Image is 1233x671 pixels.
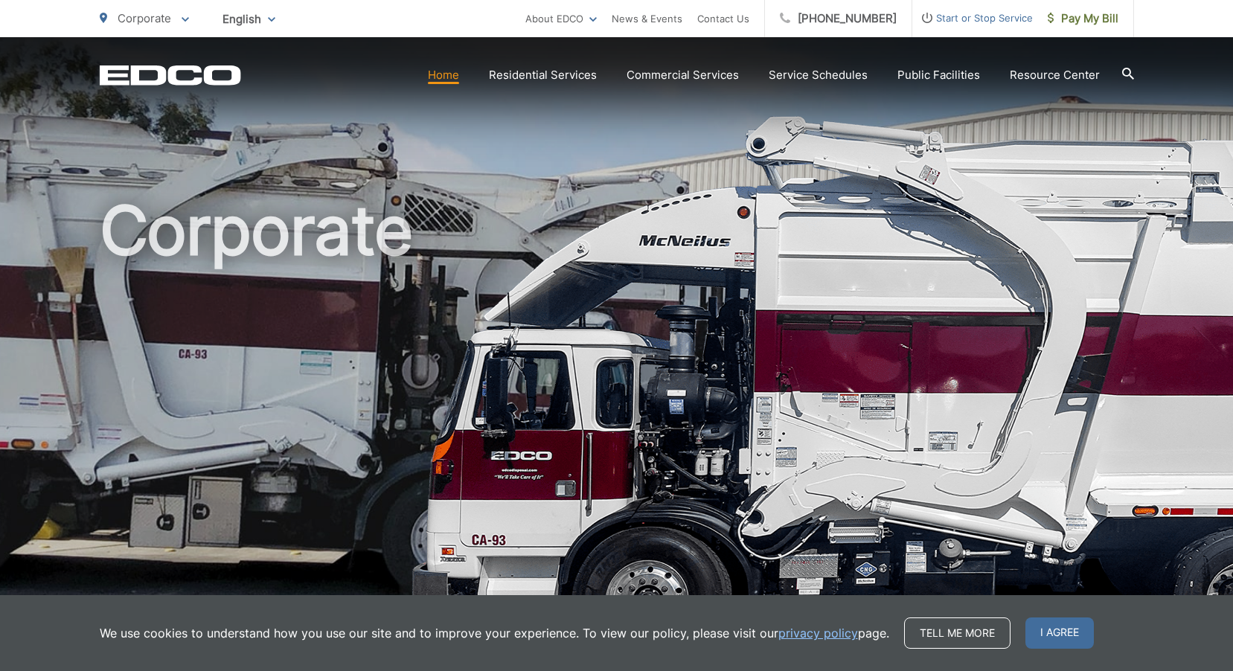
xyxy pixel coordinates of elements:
a: Commercial Services [627,66,739,84]
a: Resource Center [1010,66,1100,84]
a: Residential Services [489,66,597,84]
a: About EDCO [525,10,597,28]
span: Pay My Bill [1048,10,1118,28]
span: Corporate [118,11,171,25]
a: Home [428,66,459,84]
p: We use cookies to understand how you use our site and to improve your experience. To view our pol... [100,624,889,642]
a: privacy policy [778,624,858,642]
a: Service Schedules [769,66,868,84]
span: English [211,6,286,32]
a: Public Facilities [897,66,980,84]
a: Contact Us [697,10,749,28]
h1: Corporate [100,193,1134,664]
a: Tell me more [904,617,1011,649]
span: I agree [1025,617,1094,649]
a: News & Events [612,10,682,28]
a: EDCD logo. Return to the homepage. [100,65,241,86]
